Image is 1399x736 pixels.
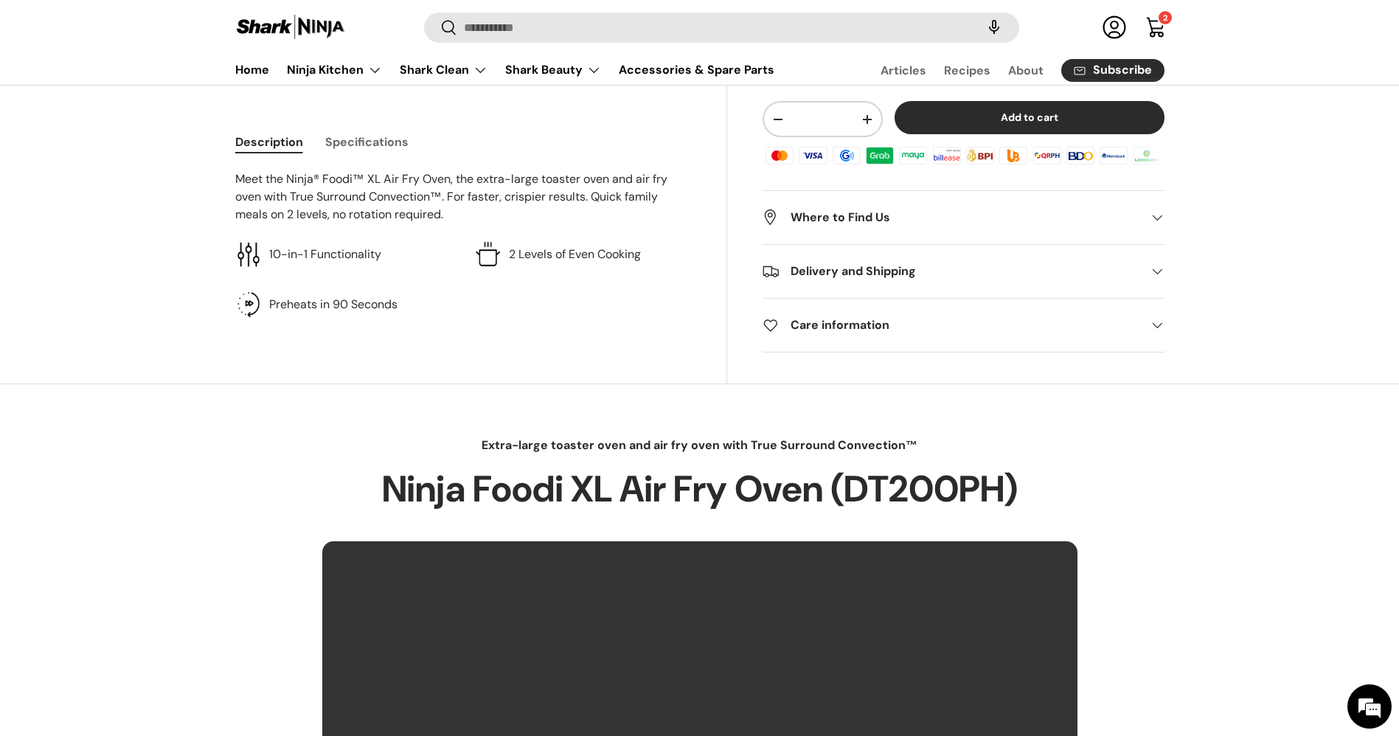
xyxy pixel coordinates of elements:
[763,191,1164,244] summary: Where to Find Us
[971,12,1018,44] speech-search-button: Search by voice
[269,246,381,263] p: 10-in-1 Functionality
[278,55,391,85] summary: Ninja Kitchen
[235,55,774,85] nav: Primary
[763,144,796,166] img: master
[895,101,1164,134] button: Add to cart
[496,55,610,85] summary: Shark Beauty
[763,209,1140,226] h2: Where to Find Us
[269,296,398,313] p: Preheats in 90 Seconds
[1008,56,1044,85] a: About
[391,55,496,85] summary: Shark Clean
[897,144,929,166] img: maya
[997,144,1030,166] img: ubp
[763,263,1140,280] h2: Delivery and Shipping
[1097,144,1130,166] img: metrobank
[763,316,1140,334] h2: Care information
[1030,144,1063,166] img: qrph
[1131,144,1163,166] img: landbank
[322,466,1077,512] h2: Ninja Foodi XL Air Fry Oven (DT200PH)
[325,125,409,159] button: Specifications
[235,55,269,84] a: Home
[1163,13,1167,24] span: 2
[881,56,926,85] a: Articles
[944,56,990,85] a: Recipes
[322,437,1077,454] p: Extra-large toaster oven and air fry oven with True Surround Convection™
[845,55,1164,85] nav: Secondary
[509,246,641,263] p: 2 Levels of Even Cooking
[1093,65,1152,77] span: Subscribe
[830,144,863,166] img: gcash
[1064,144,1097,166] img: bdo
[235,171,667,222] span: Meet the Ninja® Foodi™ XL Air Fry Oven, the extra-large toaster oven and air fry oven with True S...
[964,144,996,166] img: bpi
[1061,59,1164,82] a: Subscribe
[235,13,346,42] img: Shark Ninja Philippines
[931,144,963,166] img: billease
[864,144,896,166] img: grabpay
[763,299,1164,352] summary: Care information
[763,245,1164,298] summary: Delivery and Shipping
[796,144,829,166] img: visa
[235,125,303,159] button: Description
[619,55,774,84] a: Accessories & Spare Parts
